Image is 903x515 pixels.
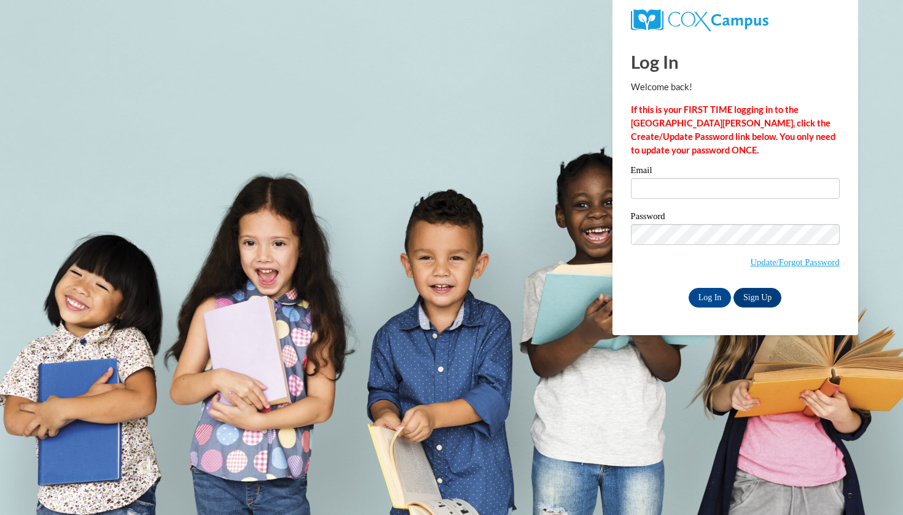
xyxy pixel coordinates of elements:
input: Log In [689,288,732,308]
p: Welcome back! [631,80,840,94]
img: COX Campus [631,9,768,31]
a: Update/Forgot Password [750,257,839,267]
a: Sign Up [733,288,781,308]
strong: If this is your FIRST TIME logging in to the [GEOGRAPHIC_DATA][PERSON_NAME], click the Create/Upd... [631,104,835,155]
a: COX Campus [631,9,840,31]
h1: Log In [631,49,840,74]
label: Password [631,212,840,224]
label: Email [631,166,840,178]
